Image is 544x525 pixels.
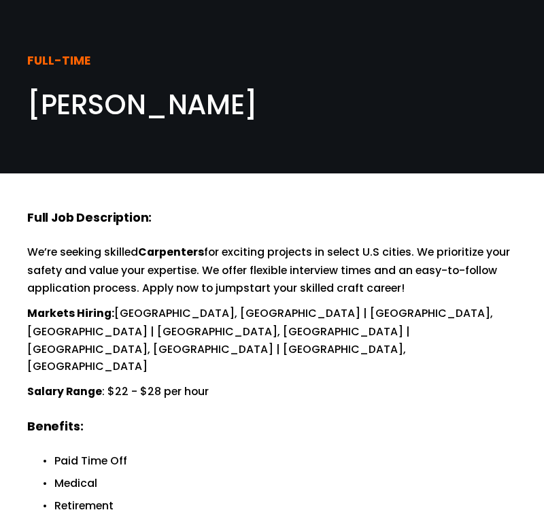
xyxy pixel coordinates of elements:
[54,497,517,514] p: Retirement
[27,51,90,72] strong: FULL-TIME
[498,479,530,511] iframe: Intercom live chat
[54,475,517,492] p: Medical
[54,452,517,469] p: Paid Time Off
[27,85,258,124] span: [PERSON_NAME]
[27,383,517,401] p: : $22 - $28 per hour
[27,417,83,438] strong: Benefits:
[138,243,204,262] strong: Carpenters
[27,305,114,324] strong: Markets Hiring:
[27,208,152,229] strong: Full Job Description:
[27,383,102,402] strong: Salary Range
[27,305,517,375] p: [GEOGRAPHIC_DATA], [GEOGRAPHIC_DATA] | [GEOGRAPHIC_DATA], [GEOGRAPHIC_DATA] | [GEOGRAPHIC_DATA], ...
[27,243,517,297] p: We’re seeking skilled for exciting projects in select U.S cities. We prioritize your safety and v...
